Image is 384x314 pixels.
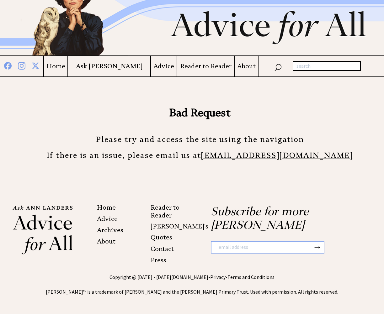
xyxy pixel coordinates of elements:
a: [EMAIL_ADDRESS][DOMAIN_NAME] [201,145,353,160]
a: About [235,62,258,70]
button: → [313,242,322,252]
img: search_nav.png [274,62,282,71]
a: [DOMAIN_NAME] [171,274,208,280]
input: search [293,61,361,71]
a: About [97,238,115,245]
a: [PERSON_NAME]'s Quotes [151,222,208,241]
a: Contact [151,245,174,253]
center: If there is an issue, please email us at [35,150,365,161]
span: Copyright @ [DATE] - [DATE] - - [PERSON_NAME]™ is a trademark of [PERSON_NAME] and the [PERSON_NA... [46,274,338,295]
a: Advice [151,62,177,70]
input: email address [211,242,313,253]
a: Privacy [210,274,226,280]
a: Advice [97,215,118,222]
img: instagram%20blue.png [18,61,25,70]
a: Reader to Reader [177,62,234,70]
a: Reader to Reader [151,204,179,219]
div: Subscribe for more [PERSON_NAME] [192,205,371,273]
a: Terms and Conditions [227,274,275,280]
a: Home [97,204,116,211]
a: Ask [PERSON_NAME] [68,62,150,70]
img: x%20blue.png [32,61,39,69]
center: Bad Request [35,105,365,120]
center: Please try and access the site using the navigation [35,134,365,145]
img: facebook%20blue.png [4,61,12,70]
a: Press [151,256,166,264]
img: Ann%20Landers%20footer%20logo_small.png [13,205,73,255]
a: Archives [97,226,123,234]
a: Home [44,62,67,70]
